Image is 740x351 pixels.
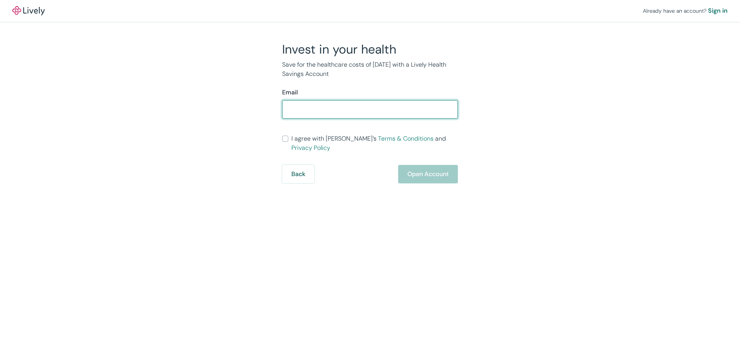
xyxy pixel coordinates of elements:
h2: Invest in your health [282,42,458,57]
div: Already have an account? [643,6,728,15]
button: Back [282,165,314,183]
a: Sign in [708,6,728,15]
label: Email [282,88,298,97]
p: Save for the healthcare costs of [DATE] with a Lively Health Savings Account [282,60,458,79]
a: LivelyLively [12,6,45,15]
a: Privacy Policy [291,144,330,152]
a: Terms & Conditions [378,134,434,143]
span: I agree with [PERSON_NAME]’s and [291,134,458,153]
img: Lively [12,6,45,15]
